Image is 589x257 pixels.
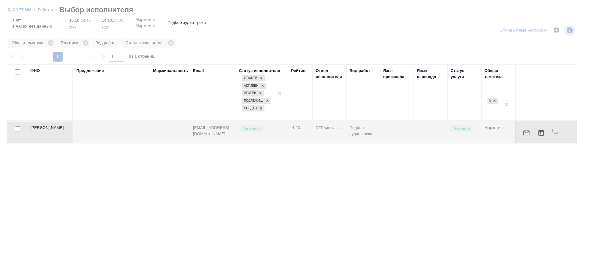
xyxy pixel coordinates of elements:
[484,68,512,80] div: Общая тематика
[242,83,259,89] div: Активен
[241,74,265,82] div: Стажер, Активен, Резерв, Подлежит внедрению, Создан
[27,122,73,143] td: [PERSON_NAME]
[291,68,307,74] div: Рейтинг
[417,68,445,80] div: Язык перевода
[193,68,204,74] div: Email
[242,105,258,112] div: Создан
[451,68,478,80] div: Статус услуги
[242,90,257,96] div: Резерв
[534,126,549,140] button: Открыть календарь загрузки
[242,75,258,81] div: Стажер
[242,98,264,104] div: Подлежит внедрению
[241,82,267,90] div: Стажер, Активен, Резерв, Подлежит внедрению, Создан
[167,20,206,26] p: Подбор аудио-трека
[30,68,40,74] div: ФИО
[316,68,343,80] div: Отдел исполнителя
[241,89,264,97] div: Стажер, Активен, Резерв, Подлежит внедрению, Создан
[487,98,491,104] div: Маркетинг
[519,126,534,140] button: Отправить предложение о работе
[239,68,280,74] div: Статус исполнителя
[241,97,271,105] div: Стажер, Активен, Резерв, Подлежит внедрению, Создан
[153,68,188,74] div: Маржинальность
[15,126,20,131] input: Выбери исполнителей, чтобы отправить приглашение на работу
[383,68,411,80] div: Язык оригинала
[76,68,104,74] div: Предложение
[487,97,499,105] div: Маркетинг
[241,105,265,112] div: Стажер, Активен, Резерв, Подлежит внедрению, Создан
[349,68,370,74] div: Вид работ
